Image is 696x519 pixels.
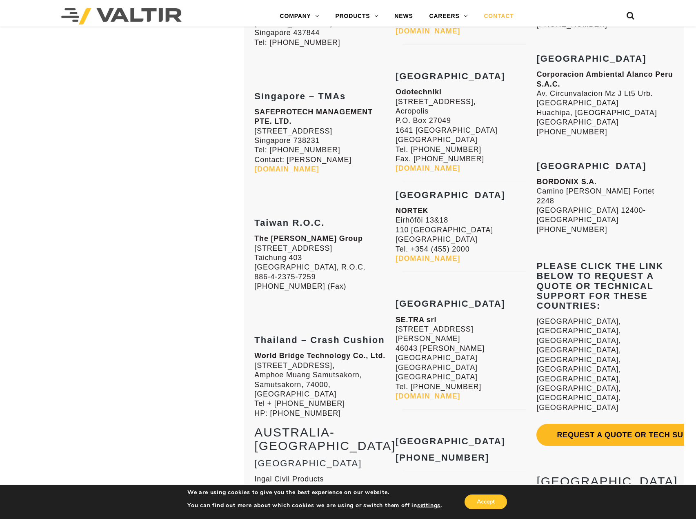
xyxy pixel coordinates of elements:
[396,71,505,81] strong: [GEOGRAPHIC_DATA]
[254,459,391,468] h3: [GEOGRAPHIC_DATA]
[396,87,533,174] p: [STREET_ADDRESS], Acropolis P.O. Box 27049 1641 [GEOGRAPHIC_DATA] [GEOGRAPHIC_DATA] Tel. [PHONE_N...
[396,316,436,324] strong: SE.TRA srl
[476,8,522,25] a: CONTACT
[417,502,440,509] button: settings
[254,335,385,345] strong: Thailand – Crash Cushion
[61,8,182,25] img: Valtir
[536,474,674,488] h2: [GEOGRAPHIC_DATA]
[254,218,325,228] strong: Taiwan R.O.C.
[465,494,507,509] button: Accept
[421,8,476,25] a: CAREERS
[396,164,460,172] a: [DOMAIN_NAME]
[536,70,674,137] p: Av. Circunvalacion Mz J Lt5 Urb. [GEOGRAPHIC_DATA] Huachipa, [GEOGRAPHIC_DATA] [GEOGRAPHIC_DATA] ...
[396,392,460,400] a: [DOMAIN_NAME]
[396,436,505,446] strong: [GEOGRAPHIC_DATA]
[536,317,674,412] p: [GEOGRAPHIC_DATA], [GEOGRAPHIC_DATA], [GEOGRAPHIC_DATA], [GEOGRAPHIC_DATA], [GEOGRAPHIC_DATA], [G...
[536,178,596,186] strong: BORDONIX S.A.
[254,425,391,452] h2: AUSTRALIA-[GEOGRAPHIC_DATA]
[254,165,319,173] a: [DOMAIN_NAME]
[396,298,505,309] strong: [GEOGRAPHIC_DATA]
[327,8,387,25] a: PRODUCTS
[396,315,533,401] p: [STREET_ADDRESS][PERSON_NAME] 46043 [PERSON_NAME][GEOGRAPHIC_DATA] [GEOGRAPHIC_DATA] [GEOGRAPHIC_...
[396,207,429,215] strong: NORTEK
[187,489,442,496] p: We are using cookies to give you the best experience on our website.
[254,91,346,101] strong: Singapore – TMAs
[536,53,646,64] strong: [GEOGRAPHIC_DATA]
[396,254,460,263] a: [DOMAIN_NAME]
[254,107,391,174] p: [STREET_ADDRESS] Singapore 738231 Tel: [PHONE_NUMBER] Contact: [PERSON_NAME]
[396,27,460,35] a: [DOMAIN_NAME]
[386,8,421,25] a: NEWS
[396,190,505,200] strong: [GEOGRAPHIC_DATA]
[396,88,442,96] strong: Odotechniki
[536,70,673,88] strong: Corporacion Ambiental Alanco Peru S.A.C.
[254,352,385,360] strong: World Bridge Technology Co., Ltd.
[536,261,663,311] strong: Please click the link below to request a quote or technical support for these countries:
[396,206,533,263] p: Eirhöfõi 13&18 110 [GEOGRAPHIC_DATA] [GEOGRAPHIC_DATA] Tel. +354 (455) 2000
[254,234,391,291] p: [STREET_ADDRESS] Taichung 403 [GEOGRAPHIC_DATA], R.O.C. 886-4-2375-7259 [PHONE_NUMBER] (Fax)
[254,9,391,48] p: [STREET_ADDRESS] Singapore 437844 Tel: [PHONE_NUMBER]
[187,502,442,509] p: You can find out more about which cookies we are using or switch them off in .
[396,452,489,463] strong: [PHONE_NUMBER]
[536,161,646,171] strong: [GEOGRAPHIC_DATA]
[272,8,327,25] a: COMPANY
[536,177,674,234] p: Camino [PERSON_NAME] Fortet 2248 [GEOGRAPHIC_DATA] 12400- [GEOGRAPHIC_DATA] [PHONE_NUMBER]
[254,108,373,125] strong: SAFEPROTECH MANAGEMENT PTE. LTD.
[254,351,391,418] p: [STREET_ADDRESS], Amphoe Muang Samutsakorn, Samutsakorn, 74000, [GEOGRAPHIC_DATA] Tel + [PHONE_NU...
[254,234,362,243] strong: The [PERSON_NAME] Group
